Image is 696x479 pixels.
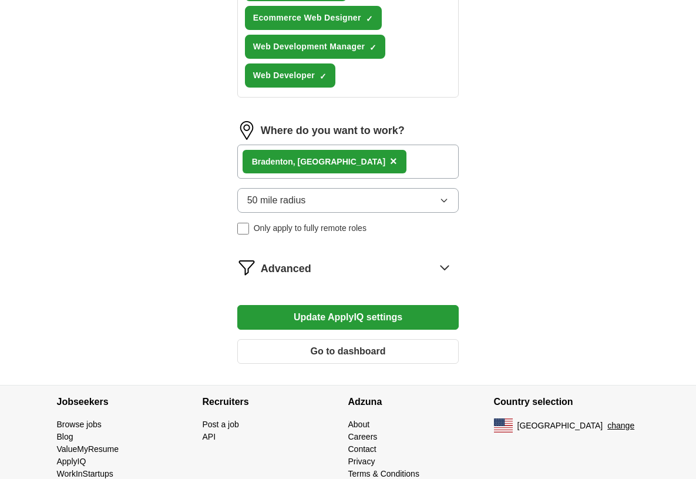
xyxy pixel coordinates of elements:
[57,444,119,454] a: ValueMyResume
[348,420,370,429] a: About
[253,12,361,24] span: Ecommerce Web Designer
[237,258,256,277] img: filter
[253,69,315,82] span: Web Developer
[203,432,216,441] a: API
[390,153,397,170] button: ×
[348,457,375,466] a: Privacy
[237,188,459,213] button: 50 mile radius
[494,418,513,433] img: US flag
[369,43,376,52] span: ✓
[252,156,385,168] div: Bradenton, [GEOGRAPHIC_DATA]
[237,223,249,235] input: Only apply to fully remote roles
[245,6,382,30] button: Ecommerce Web Designer✓
[366,14,373,24] span: ✓
[348,444,376,454] a: Contact
[57,432,73,441] a: Blog
[348,469,419,478] a: Terms & Conditions
[57,457,86,466] a: ApplyIQ
[237,121,256,140] img: location.png
[607,420,634,432] button: change
[237,305,459,330] button: Update ApplyIQ settings
[320,72,327,81] span: ✓
[245,35,386,59] button: Web Development Manager✓
[57,420,102,429] a: Browse jobs
[390,155,397,168] span: ×
[261,261,311,277] span: Advanced
[494,386,640,418] h4: Country selection
[254,222,367,235] span: Only apply to fully remote roles
[237,339,459,364] button: Go to dashboard
[57,469,113,478] a: WorkInStartups
[348,432,378,441] a: Careers
[247,193,306,207] span: 50 mile radius
[517,420,603,432] span: [GEOGRAPHIC_DATA]
[203,420,239,429] a: Post a job
[245,63,335,88] button: Web Developer✓
[261,123,405,139] label: Where do you want to work?
[253,41,365,53] span: Web Development Manager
